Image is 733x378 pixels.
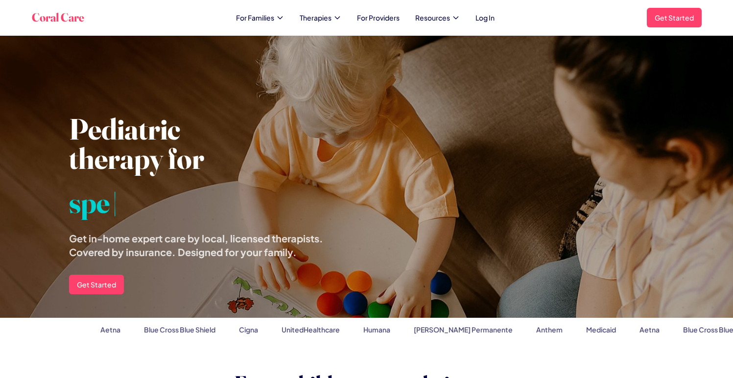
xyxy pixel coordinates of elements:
[536,325,562,334] span: Anthem
[69,275,124,294] a: Get Started
[300,13,341,23] button: Therapies
[32,10,84,25] a: Coral Care
[69,114,355,173] h1: Pediatric therapy for
[112,188,118,217] span: |
[300,13,331,23] span: Therapies
[100,325,120,334] span: Aetna
[639,325,659,334] span: Aetna
[475,13,495,23] a: Log In
[69,188,110,217] span: spe
[143,325,215,334] span: Blue Cross Blue Shield
[236,13,274,23] span: For Families
[238,325,258,334] span: Cigna
[415,13,450,23] span: Resources
[415,13,460,23] button: Resources
[363,325,390,334] span: Humana
[281,325,339,334] span: UnitedHealthcare
[357,13,400,23] a: For Providers
[647,8,702,27] a: Get Started
[69,232,323,258] span: Get in-home expert care by local, licensed therapists. Covered by insurance. Designed for your fa...
[413,325,512,334] span: [PERSON_NAME] Permanente
[236,13,284,23] button: For Families
[586,325,615,334] span: Medicaid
